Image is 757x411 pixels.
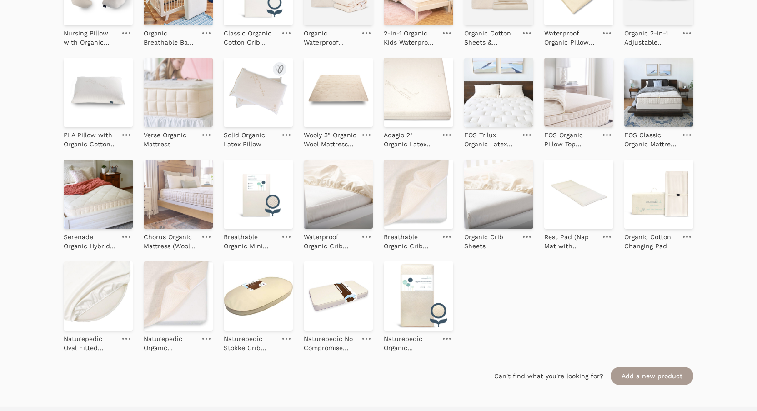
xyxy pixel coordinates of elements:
img: Rest Pad (Nap Mat with Organic Cover) [544,160,613,229]
img: Naturepedic Organic Breathable Ultra 2-Stage Crib Mattress [384,261,453,331]
p: Chorus Organic Mattress (Wool & Cotton Mattress) [144,232,196,251]
p: Naturepedic Stokke Crib Organic Infant Mattress [224,334,276,352]
a: Serenade Organic Hybrid Mattress [64,229,116,251]
a: EOS Trilux Organic Latex Mattress [464,58,533,127]
img: EOS Organic Pillow Top Mattress [544,58,613,127]
p: Organic 2-in-1 Adjustable Shredded Latex Pillow [624,29,677,47]
img: Solid Organic Latex Pillow [224,58,293,127]
a: Organic Waterproof Mattress Protector [304,25,356,47]
a: EOS Trilux Organic Latex Mattress [464,127,517,149]
a: Naturepedic No Compromise Organic Classic 150 Seamless Crib Mattress 2 Stage [304,331,356,352]
p: Organic Cotton Changing Pad [624,232,677,251]
a: EOS Organic Pillow Top Mattress [544,127,597,149]
p: Organic Crib Sheets [464,232,517,251]
a: Chorus Organic Mattress (Wool & Cotton Mattress) [144,229,196,251]
img: EOS Classic Organic Mattress (Customizable Mattress) [624,58,693,127]
img: Organic Crib Sheets [464,160,533,229]
p: Wooly 3" Organic Wool Mattress Topper [304,130,356,149]
img: Verse Organic Mattress [144,58,213,127]
a: Waterproof Organic Crib Mattress Protector Pad [304,229,356,251]
a: Classic Organic Cotton Crib Mattress [224,25,276,47]
a: Verse Organic Mattress [144,127,196,149]
a: Solid Organic Latex Pillow [224,127,276,149]
img: Breathable Organic Crib Mattress Cover [384,160,453,229]
a: Waterproof Organic Pillow Protector [544,25,597,47]
a: PLA Pillow with Organic Cotton Fabric [64,127,116,149]
p: PLA Pillow with Organic Cotton Fabric [64,130,116,149]
p: Organic Waterproof Mattress Protector [304,29,356,47]
p: Rest Pad (Nap Mat with Organic Cover) [544,232,597,251]
p: EOS Organic Pillow Top Mattress [544,130,597,149]
img: Naturepedic Oval Fitted White [64,261,133,331]
a: EOS Classic Organic Mattress (Customizable Mattress) [624,127,677,149]
a: Naturepedic Organic Breathable Pad [144,331,196,352]
a: Organic Cotton Changing Pad [624,229,677,251]
p: Breathable Organic Crib Mattress Cover [384,232,436,251]
a: Wooly 3" Organic Wool Mattress Topper [304,127,356,149]
p: Naturepedic No Compromise Organic Classic 150 Seamless Crib Mattress 2 Stage [304,334,356,352]
p: Verse Organic Mattress [144,130,196,149]
p: Waterproof Organic Pillow Protector [544,29,597,47]
a: Naturepedic Organic Breathable Ultra 2-Stage Crib Mattress [384,331,436,352]
img: Breathable Organic Mini Crib Mattress [224,160,293,229]
a: Nursing Pillow with Organic Fabric + Waterproof Cover [64,25,116,47]
img: Wooly 3" Organic Wool Mattress Topper [304,58,373,127]
img: Naturepedic No Compromise Organic Classic 150 Seamless Crib Mattress 2 Stage [304,261,373,331]
a: Organic Cotton Sheets & Pillowcases [464,25,517,47]
a: Breathable Organic Mini Crib Mattress [224,229,276,251]
img: Organic Cotton Changing Pad [624,160,693,229]
a: 2-in-1 Organic Kids Waterproof Mattress [384,25,436,47]
p: Organic Breathable Baby Crib Mattress (2-Stage) [144,29,196,47]
p: Solid Organic Latex Pillow [224,130,276,149]
p: Serenade Organic Hybrid Mattress [64,232,116,251]
p: EOS Trilux Organic Latex Mattress [464,130,517,149]
a: Add a new product [611,367,693,385]
p: Naturepedic Oval Fitted White [64,334,116,352]
p: EOS Classic Organic Mattress (Customizable Mattress) [624,130,677,149]
a: Organic Breathable Baby Crib Mattress (2-Stage) [144,25,196,47]
img: Waterproof Organic Crib Mattress Protector Pad [304,160,373,229]
span: Can't find what you're looking for? [494,371,603,381]
a: Naturepedic Oval Fitted White [64,331,116,352]
a: Adagio 2" Organic Latex Mattress Topper [384,127,436,149]
p: Breathable Organic Mini Crib Mattress [224,232,276,251]
p: Naturepedic Organic Breathable Ultra 2-Stage Crib Mattress [384,334,436,352]
p: Nursing Pillow with Organic Fabric + Waterproof Cover [64,29,116,47]
p: Organic Cotton Sheets & Pillowcases [464,29,517,47]
a: Organic Crib Sheets [464,229,517,251]
p: 2-in-1 Organic Kids Waterproof Mattress [384,29,436,47]
img: Adagio 2" Organic Latex Mattress Topper [384,58,453,127]
a: Breathable Organic Crib Mattress Cover [384,229,436,251]
p: Classic Organic Cotton Crib Mattress [224,29,276,47]
img: Naturepedic Organic Breathable Pad [144,261,213,331]
img: Serenade Organic Hybrid Mattress [64,160,133,229]
a: Organic 2-in-1 Adjustable Shredded Latex Pillow [624,25,677,47]
p: Naturepedic Organic Breathable Pad [144,334,196,352]
img: Chorus Organic Mattress (Wool & Cotton Mattress) [144,160,213,229]
img: Naturepedic Stokke Crib Organic Infant Mattress [224,261,293,331]
img: PLA Pillow with Organic Cotton Fabric [64,58,133,127]
p: Waterproof Organic Crib Mattress Protector Pad [304,232,356,251]
p: Adagio 2" Organic Latex Mattress Topper [384,130,436,149]
a: Naturepedic Stokke Crib Organic Infant Mattress [224,331,276,352]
